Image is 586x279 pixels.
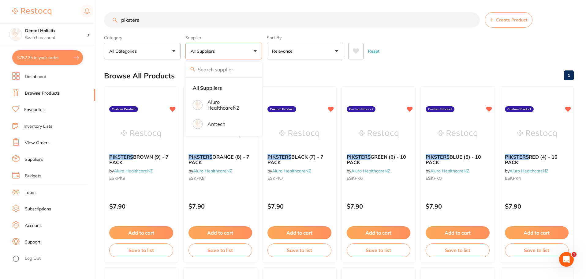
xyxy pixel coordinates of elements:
a: Aluro HealthcareNZ [193,168,232,174]
em: PIKSTERS [505,154,529,160]
span: GREEN (6) - 10 PACK [347,154,406,165]
button: Add to cart [426,226,490,239]
a: 1 [564,69,574,81]
em: PIKSTERS [109,154,133,160]
p: Amtech [207,121,225,127]
span: ESKPK9 [109,175,125,181]
img: PIKSTERS BLACK (7) - 7 PACK [279,119,319,149]
a: Support [25,239,40,245]
label: Custom Product [347,106,375,112]
button: Add to cart [188,226,252,239]
p: $7.90 [109,203,173,210]
img: Restocq Logo [12,8,51,15]
a: Subscriptions [25,206,51,212]
b: PIKSTERS BLACK (7) - 7 PACK [267,154,331,165]
span: 1 [572,252,577,257]
em: PIKSTERS [188,154,212,160]
button: Save to list [267,243,331,257]
img: Amtech [194,120,202,128]
a: Aluro HealthcareNZ [430,168,469,174]
button: Add to cart [109,226,173,239]
button: $782.35 in your order [12,50,83,65]
label: Category [104,35,181,40]
img: PIKSTERS BROWN (9) - 7 PACK [121,119,161,149]
span: ORANGE (8) - 7 PACK [188,154,249,165]
span: by [188,168,232,174]
button: Create Product [485,12,532,28]
label: Custom Product [426,106,454,112]
a: Budgets [25,173,41,179]
h2: Browse All Products [104,72,175,80]
span: ESKPK7 [267,175,283,181]
button: Log Out [12,254,93,264]
p: $7.90 [347,203,411,210]
span: RED (4) - 10 PACK [505,154,558,165]
a: Account [25,223,41,229]
p: All Categories [109,48,139,54]
span: Create Product [496,17,527,22]
p: $7.90 [426,203,490,210]
span: ESKPK5 [426,175,442,181]
b: PIKSTERS BLUE (5) - 10 PACK [426,154,490,165]
input: Search Products [104,12,480,28]
strong: All Suppliers [193,85,222,91]
span: ESKPK6 [347,175,363,181]
label: Sort By [267,35,343,40]
b: PIKSTERS BROWN (9) - 7 PACK [109,154,173,165]
button: Save to list [347,243,411,257]
em: PIKSTERS [347,154,371,160]
span: by [426,168,469,174]
button: Save to list [109,243,173,257]
a: Inventory Lists [24,123,52,130]
a: Suppliers [25,156,43,163]
b: PIKSTERS GREEN (6) - 10 PACK [347,154,411,165]
em: PIKSTERS [267,154,291,160]
span: by [267,168,311,174]
button: Add to cart [267,226,331,239]
label: Custom Product [109,106,138,112]
p: $7.90 [267,203,331,210]
a: Aluro HealthcareNZ [509,168,548,174]
button: Save to list [505,243,569,257]
img: PIKSTERS BLUE (5) - 10 PACK [438,119,477,149]
a: View Orders [25,140,50,146]
button: Add to cart [505,226,569,239]
p: Switch account [25,35,87,41]
li: Clear selection [188,81,259,94]
img: Dental Holistix [9,28,22,40]
p: Relevance [272,48,295,54]
a: Log Out [25,255,41,262]
p: $7.90 [505,203,569,210]
a: Browse Products [25,90,60,96]
button: Save to list [188,243,252,257]
span: BROWN (9) - 7 PACK [109,154,169,165]
span: BLUE (5) - 10 PACK [426,154,481,165]
p: Aluro HealthcareNZ [207,99,251,111]
label: Custom Product [505,106,534,112]
a: Dashboard [25,74,46,80]
span: by [347,168,390,174]
img: PIKSTERS GREEN (6) - 10 PACK [359,119,398,149]
span: ESKPK4 [505,175,521,181]
span: by [109,168,153,174]
a: Favourites [24,107,45,113]
b: PIKSTERS RED (4) - 10 PACK [505,154,569,165]
h4: Dental Holistix [25,28,87,34]
label: Supplier [185,35,262,40]
button: Relevance [267,43,343,59]
button: Save to list [426,243,490,257]
a: Team [25,190,35,196]
span: BLACK (7) - 7 PACK [267,154,323,165]
button: All Categories [104,43,181,59]
button: Add to cart [347,226,411,239]
span: by [505,168,548,174]
a: Aluro HealthcareNZ [351,168,390,174]
input: Search supplier [185,62,262,77]
label: Custom Product [267,106,296,112]
b: PIKSTERS ORANGE (8) - 7 PACK [188,154,252,165]
a: Aluro HealthcareNZ [114,168,153,174]
a: Aluro HealthcareNZ [272,168,311,174]
iframe: Intercom live chat [559,252,574,267]
a: Restocq Logo [12,5,51,19]
img: PIKSTERS RED (4) - 10 PACK [517,119,557,149]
